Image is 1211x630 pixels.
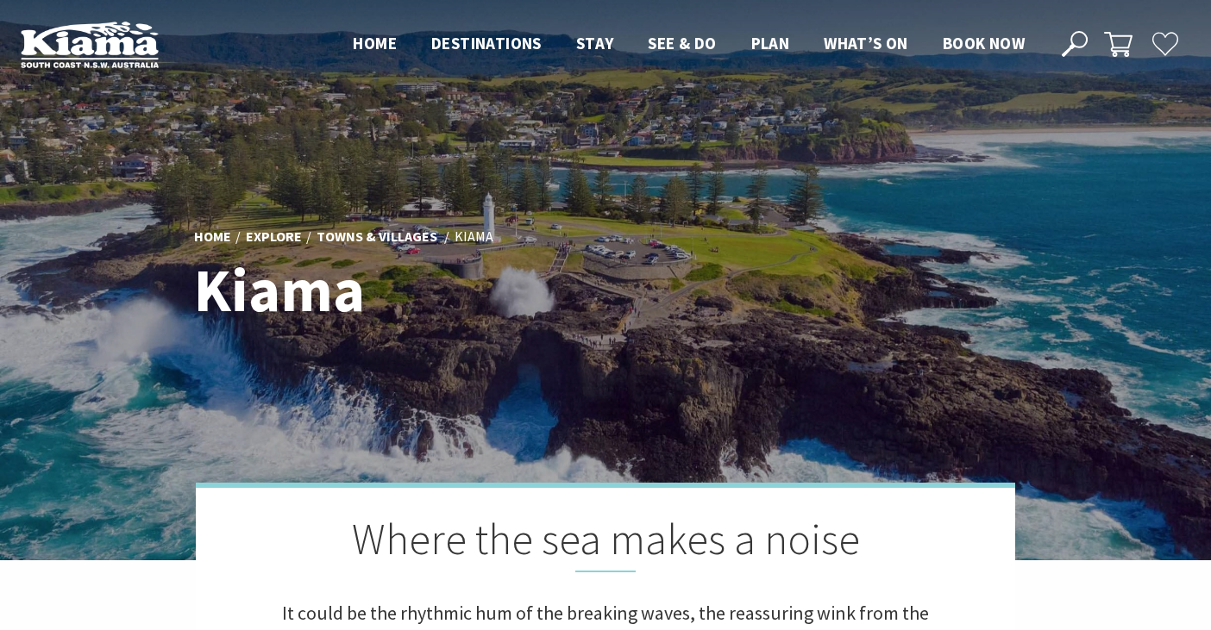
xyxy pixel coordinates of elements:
li: Kiama [455,226,493,248]
h2: Where the sea makes a noise [282,514,929,572]
span: Home [353,33,397,53]
nav: Main Menu [336,30,1042,59]
img: Kiama Logo [21,21,159,68]
span: Stay [576,33,614,53]
span: Book now [943,33,1025,53]
span: See & Do [648,33,716,53]
span: Plan [751,33,790,53]
h1: Kiama [194,257,681,323]
a: Towns & Villages [317,228,437,246]
a: Home [194,228,231,246]
span: What’s On [824,33,908,53]
span: Destinations [431,33,542,53]
a: Explore [246,228,302,246]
